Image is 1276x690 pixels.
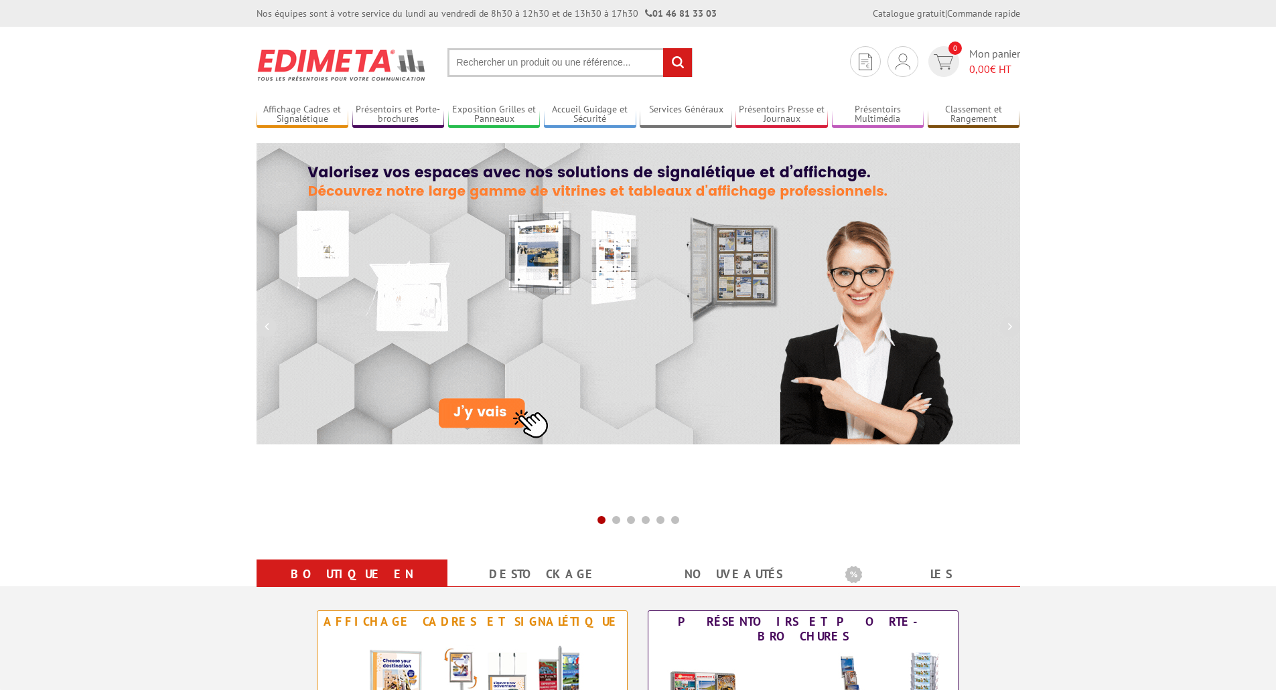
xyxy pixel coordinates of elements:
[321,614,624,629] div: Affichage Cadres et Signalétique
[448,104,541,126] a: Exposition Grilles et Panneaux
[735,104,828,126] a: Présentoirs Presse et Journaux
[273,562,431,610] a: Boutique en ligne
[663,48,692,77] input: rechercher
[640,104,732,126] a: Services Généraux
[544,104,636,126] a: Accueil Guidage et Sécurité
[654,562,813,586] a: nouveautés
[896,54,910,70] img: devis rapide
[969,62,990,76] span: 0,00
[873,7,1020,20] div: |
[845,562,1013,589] b: Les promotions
[652,614,954,644] div: Présentoirs et Porte-brochures
[257,104,349,126] a: Affichage Cadres et Signalétique
[873,7,945,19] a: Catalogue gratuit
[925,46,1020,77] a: devis rapide 0 Mon panier 0,00€ HT
[947,7,1020,19] a: Commande rapide
[832,104,924,126] a: Présentoirs Multimédia
[928,104,1020,126] a: Classement et Rangement
[969,46,1020,77] span: Mon panier
[934,54,953,70] img: devis rapide
[464,562,622,586] a: Destockage
[969,62,1020,77] span: € HT
[257,40,427,90] img: Présentoir, panneau, stand - Edimeta - PLV, affichage, mobilier bureau, entreprise
[257,7,717,20] div: Nos équipes sont à votre service du lundi au vendredi de 8h30 à 12h30 et de 13h30 à 17h30
[948,41,962,55] span: 0
[859,54,872,70] img: devis rapide
[447,48,693,77] input: Rechercher un produit ou une référence...
[845,562,1004,610] a: Les promotions
[352,104,445,126] a: Présentoirs et Porte-brochures
[645,7,717,19] strong: 01 46 81 33 03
